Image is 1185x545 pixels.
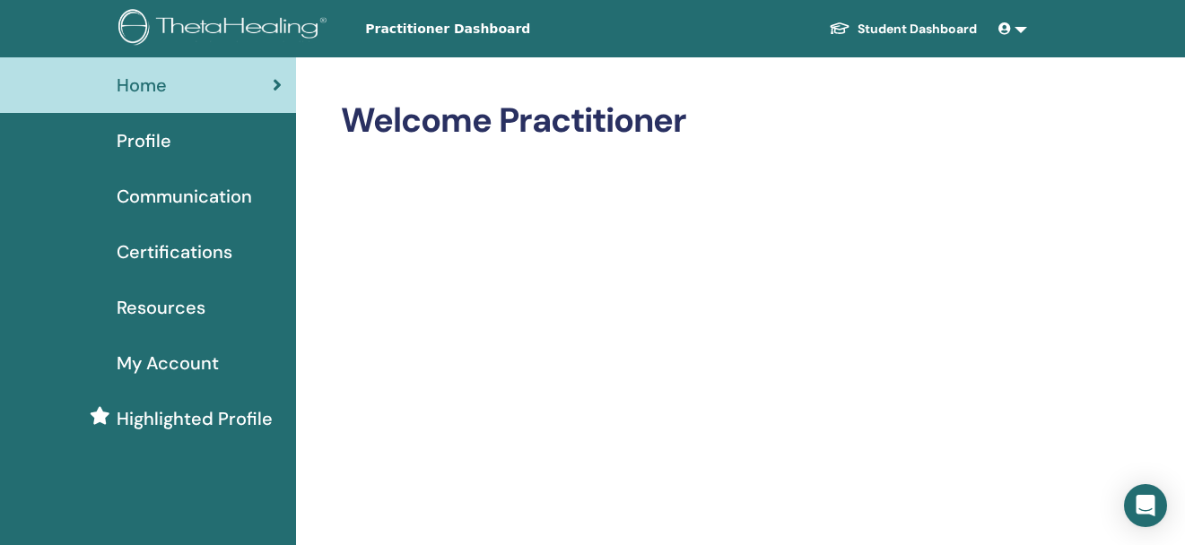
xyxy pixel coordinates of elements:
span: Resources [117,294,205,321]
div: Open Intercom Messenger [1124,484,1167,527]
img: graduation-cap-white.svg [829,21,850,36]
span: Practitioner Dashboard [365,20,634,39]
span: Highlighted Profile [117,405,273,432]
span: Profile [117,127,171,154]
span: Home [117,72,167,99]
h2: Welcome Practitioner [341,100,1024,142]
img: logo.png [118,9,333,49]
span: My Account [117,350,219,376]
a: Student Dashboard [815,13,991,46]
span: Certifications [117,238,232,265]
span: Communication [117,183,252,210]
